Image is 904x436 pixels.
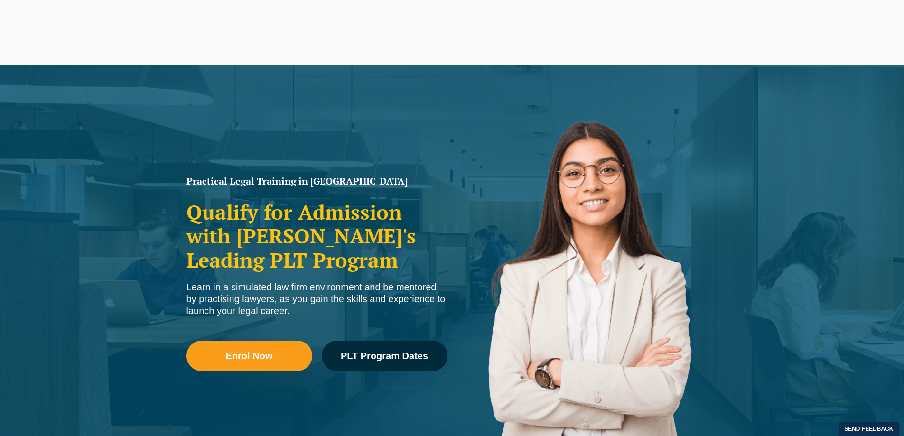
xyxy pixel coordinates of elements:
[186,200,447,272] h2: Qualify for Admission with [PERSON_NAME]'s Leading PLT Program
[186,281,447,317] div: Learn in a simulated law firm environment and be mentored by practising lawyers, as you gain the ...
[226,351,273,361] span: Enrol Now
[341,351,428,361] span: PLT Program Dates
[322,341,447,371] a: PLT Program Dates
[186,341,312,371] a: Enrol Now
[186,176,447,186] h1: Practical Legal Training in [GEOGRAPHIC_DATA]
